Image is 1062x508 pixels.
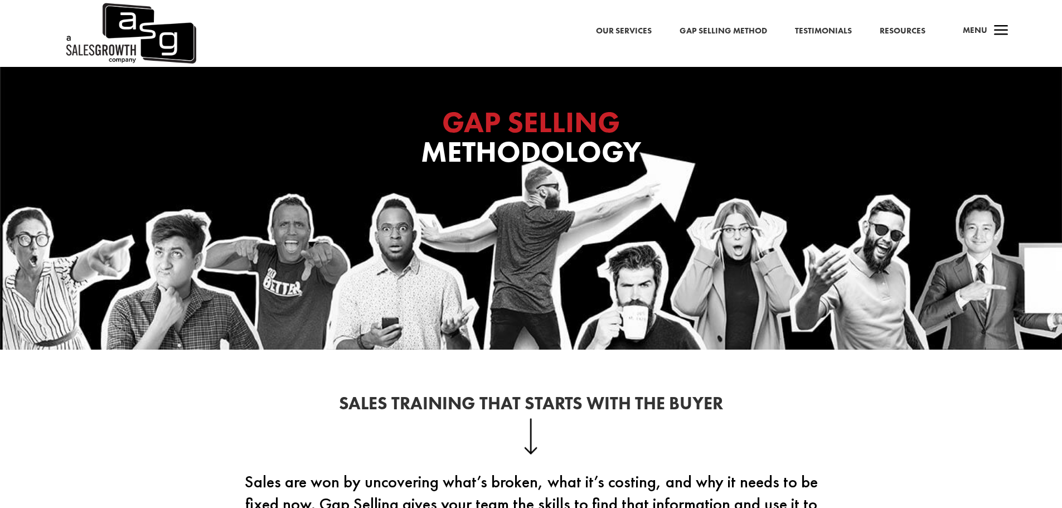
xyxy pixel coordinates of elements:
h1: Methodology [308,108,754,172]
h2: Sales Training That Starts With the Buyer [230,395,832,418]
img: down-arrow [524,418,538,454]
a: Testimonials [795,24,852,38]
a: Resources [880,24,925,38]
span: a [990,20,1012,42]
span: Menu [963,25,987,36]
a: Our Services [596,24,652,38]
span: GAP SELLING [442,103,620,141]
a: Gap Selling Method [680,24,767,38]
